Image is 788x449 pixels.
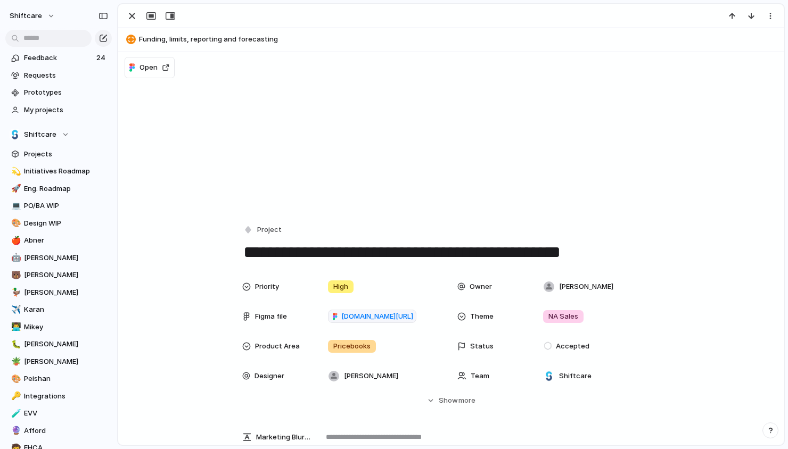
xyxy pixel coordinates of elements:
button: 🤖 [10,253,20,263]
div: ✈️Karan [5,302,112,318]
div: 🪴 [11,355,19,368]
div: 💫 [11,165,19,178]
a: 🎨Design WIP [5,215,112,231]
div: 👨‍💻Mikey [5,319,112,335]
span: Show [439,395,458,406]
div: 🎨 [11,217,19,229]
span: Pricebooks [333,341,371,352]
div: 🧪 [11,408,19,420]
span: Initiatives Roadmap [24,166,108,177]
div: 🎨 [11,373,19,385]
span: Open [139,62,158,73]
span: Afford [24,426,108,436]
a: [DOMAIN_NAME][URL] [328,310,416,323]
button: 🔮 [10,426,20,436]
span: Project [257,224,282,235]
div: 🍎 [11,235,19,247]
span: shiftcare [10,11,42,21]
a: 🚀Eng. Roadmap [5,181,112,197]
button: shiftcare [5,7,61,24]
span: PO/BA WIP [24,201,108,211]
a: 💻PO/BA WIP [5,198,112,214]
span: Figma file [255,311,287,322]
div: 👨‍💻 [11,321,19,333]
span: Priority [255,281,279,292]
span: Requests [24,70,108,81]
div: 🐻 [11,269,19,281]
a: 🤖[PERSON_NAME] [5,250,112,266]
div: ✈️ [11,304,19,316]
span: [PERSON_NAME] [24,339,108,350]
a: 🍎Abner [5,232,112,248]
span: Shiftcare [24,129,56,140]
button: ✈️ [10,304,20,315]
a: Requests [5,68,112,84]
a: 🔮Afford [5,423,112,439]
span: Peishan [24,373,108,384]
button: Open [125,57,175,78]
span: Owner [470,281,492,292]
span: [PERSON_NAME] [344,371,398,381]
span: Status [470,341,494,352]
span: My projects [24,105,108,115]
span: Team [471,371,489,381]
span: [PERSON_NAME] [24,356,108,367]
a: 💫Initiatives Roadmap [5,163,112,179]
a: 🦆[PERSON_NAME] [5,285,112,301]
a: Projects [5,146,112,162]
button: 🧪 [10,408,20,419]
a: 🪴[PERSON_NAME] [5,354,112,370]
button: Showmore [242,391,660,410]
span: Integrations [24,391,108,402]
a: My projects [5,102,112,118]
button: 🔑 [10,391,20,402]
span: High [333,281,348,292]
div: 🐛 [11,338,19,351]
span: Projects [24,149,108,160]
a: 🐛[PERSON_NAME] [5,336,112,352]
div: 🔮 [11,425,19,437]
span: Abner [24,235,108,246]
span: Prototypes [24,87,108,98]
div: 🧪EVV [5,405,112,421]
a: Feedback24 [5,50,112,66]
button: Shiftcare [5,127,112,143]
span: [PERSON_NAME] [559,281,613,292]
a: 🔑Integrations [5,388,112,404]
span: Shiftcare [559,371,592,381]
a: Prototypes [5,85,112,101]
button: 🐛 [10,339,20,350]
button: 🐻 [10,270,20,280]
span: Eng. Roadmap [24,184,108,194]
div: 💻 [11,200,19,212]
button: 🎨 [10,373,20,384]
span: Karan [24,304,108,315]
span: Accepted [556,341,589,352]
span: Design WIP [24,218,108,229]
span: more [458,395,475,406]
span: Funding, limits, reporting and forecasting [139,34,779,45]
span: Marketing Blurb (15-20 Words) [256,432,310,443]
span: Theme [470,311,494,322]
button: 💻 [10,201,20,211]
span: Product Area [255,341,300,352]
button: 👨‍💻 [10,322,20,332]
a: 🐻[PERSON_NAME] [5,267,112,283]
span: Designer [255,371,284,381]
div: 🔑 [11,390,19,402]
div: 🚀 [11,182,19,195]
button: 💫 [10,166,20,177]
span: EVV [24,408,108,419]
span: [PERSON_NAME] [24,270,108,280]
